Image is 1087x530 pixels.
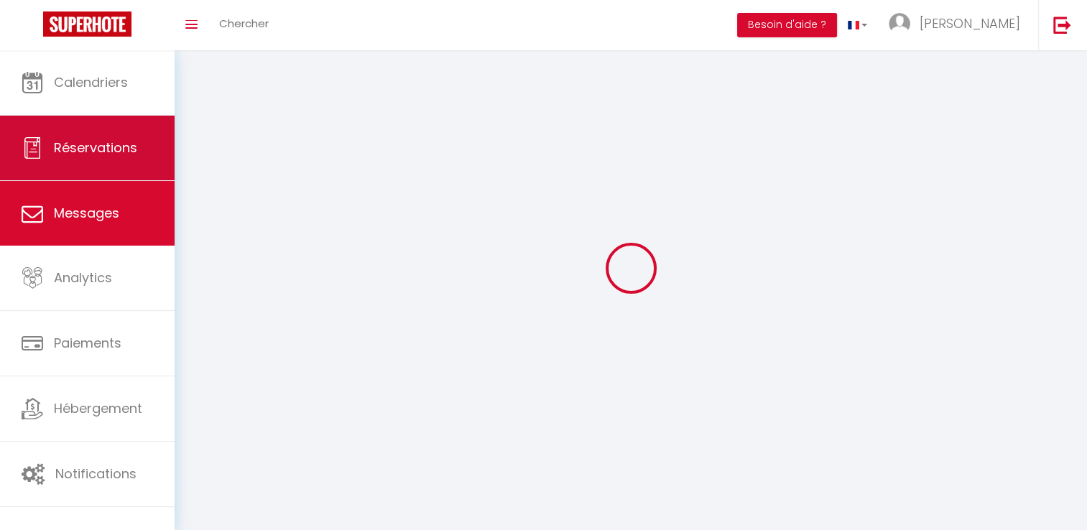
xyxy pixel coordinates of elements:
[43,11,131,37] img: Super Booking
[54,204,119,222] span: Messages
[54,139,137,157] span: Réservations
[55,465,137,483] span: Notifications
[920,14,1020,32] span: [PERSON_NAME]
[54,73,128,91] span: Calendriers
[1053,16,1071,34] img: logout
[889,13,910,34] img: ...
[219,16,269,31] span: Chercher
[54,334,121,352] span: Paiements
[737,13,837,37] button: Besoin d'aide ?
[54,269,112,287] span: Analytics
[54,399,142,417] span: Hébergement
